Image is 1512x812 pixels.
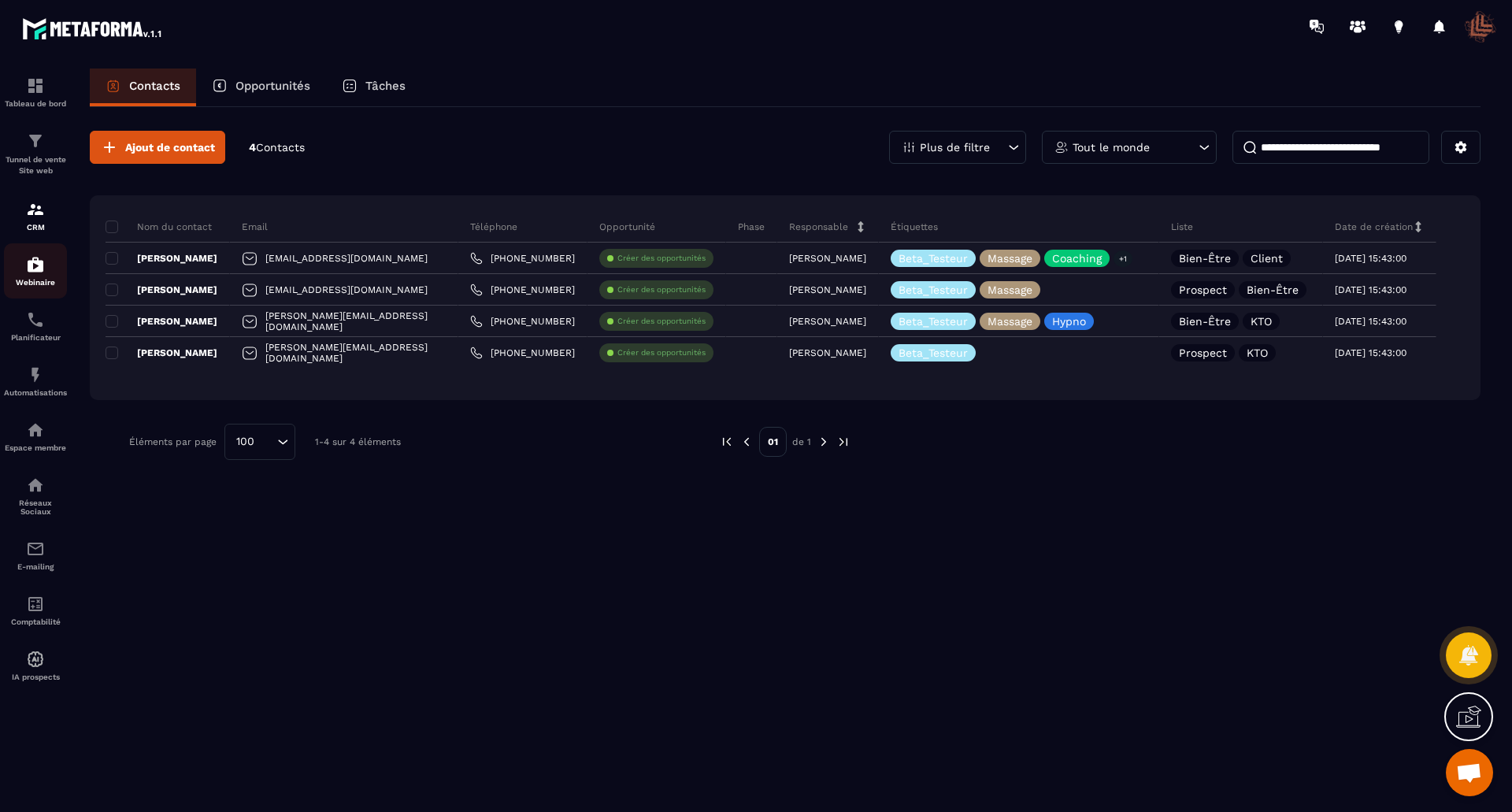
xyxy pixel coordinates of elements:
p: 4 [249,140,305,155]
p: Prospect [1179,284,1227,295]
p: Client [1251,253,1283,264]
p: Liste [1171,221,1193,233]
div: Search for option [224,424,295,460]
a: accountantaccountantComptabilité [4,583,67,638]
a: formationformationTableau de bord [4,65,67,120]
p: Tunnel de vente Site web [4,154,67,176]
p: Beta_Testeur [899,284,968,295]
p: Bien-Être [1179,316,1231,327]
p: Phase [738,221,765,233]
p: Responsable [789,221,848,233]
a: Opportunités [196,69,326,106]
p: [PERSON_NAME] [789,316,866,327]
button: Ajout de contact [90,131,225,164]
img: prev [720,435,734,449]
p: IA prospects [4,673,67,681]
a: automationsautomationsAutomatisations [4,354,67,409]
p: [PERSON_NAME] [789,253,866,264]
p: Créer des opportunités [617,284,706,295]
img: formation [26,200,45,219]
img: automations [26,421,45,439]
img: next [836,435,850,449]
p: Tableau de bord [4,99,67,108]
p: Tâches [365,79,406,93]
p: Beta_Testeur [899,253,968,264]
p: Automatisations [4,388,67,397]
div: Ouvrir le chat [1446,749,1493,796]
p: Téléphone [470,221,517,233]
p: Éléments par page [129,436,217,447]
img: prev [739,435,754,449]
p: Créer des opportunités [617,347,706,358]
p: Contacts [129,79,180,93]
p: Prospect [1179,347,1227,358]
p: Webinaire [4,278,67,287]
img: formation [26,132,45,150]
p: KTO [1251,316,1272,327]
a: social-networksocial-networkRéseaux Sociaux [4,464,67,528]
p: [DATE] 15:43:00 [1335,347,1406,358]
p: Planificateur [4,333,67,342]
a: emailemailE-mailing [4,528,67,583]
a: Tâches [326,69,421,106]
p: Hypno [1052,316,1086,327]
a: [PHONE_NUMBER] [470,252,575,265]
p: 1-4 sur 4 éléments [315,436,401,447]
img: social-network [26,476,45,495]
p: Comptabilité [4,617,67,626]
a: automationsautomationsWebinaire [4,243,67,298]
p: Beta_Testeur [899,347,968,358]
p: CRM [4,223,67,232]
img: logo [22,14,164,43]
img: next [817,435,831,449]
a: formationformationTunnel de vente Site web [4,120,67,188]
p: Massage [988,284,1032,295]
p: Tout le monde [1073,142,1150,153]
a: Contacts [90,69,196,106]
img: automations [26,365,45,384]
p: [PERSON_NAME] [106,347,217,359]
p: Plus de filtre [920,142,990,153]
a: automationsautomationsEspace membre [4,409,67,464]
p: Coaching [1052,253,1102,264]
p: Opportunité [599,221,655,233]
p: Massage [988,316,1032,327]
a: schedulerschedulerPlanificateur [4,298,67,354]
p: Massage [988,253,1032,264]
p: Date de création [1335,221,1413,233]
span: Ajout de contact [125,139,215,155]
p: Beta_Testeur [899,316,968,327]
p: de 1 [792,436,811,448]
p: KTO [1247,347,1268,358]
img: accountant [26,595,45,614]
p: E-mailing [4,562,67,571]
p: Opportunités [235,79,310,93]
p: Réseaux Sociaux [4,499,67,516]
img: automations [26,650,45,669]
a: [PHONE_NUMBER] [470,315,575,328]
p: 01 [759,427,787,457]
p: Étiquettes [891,221,938,233]
img: formation [26,76,45,95]
p: [PERSON_NAME] [789,347,866,358]
p: Email [242,221,268,233]
p: Bien-Être [1247,284,1299,295]
p: Nom du contact [106,221,212,233]
img: automations [26,255,45,274]
a: [PHONE_NUMBER] [470,347,575,359]
a: [PHONE_NUMBER] [470,284,575,296]
p: Créer des opportunités [617,316,706,327]
p: Créer des opportunités [617,253,706,264]
span: Contacts [256,141,305,154]
p: Espace membre [4,443,67,452]
img: email [26,539,45,558]
p: +1 [1114,250,1132,267]
img: scheduler [26,310,45,329]
span: 100 [231,433,260,450]
p: [PERSON_NAME] [106,315,217,328]
p: [PERSON_NAME] [789,284,866,295]
p: [DATE] 15:43:00 [1335,316,1406,327]
p: [PERSON_NAME] [106,284,217,296]
p: Bien-Être [1179,253,1231,264]
a: formationformationCRM [4,188,67,243]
